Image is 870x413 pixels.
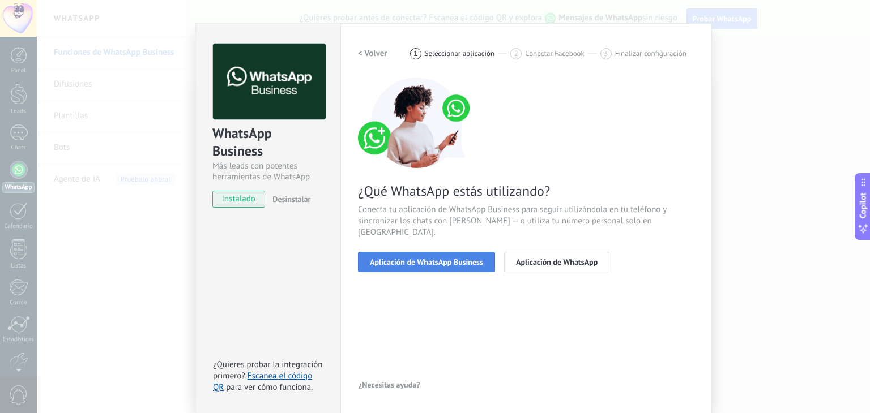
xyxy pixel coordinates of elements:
span: ¿Necesitas ayuda? [359,381,420,389]
img: logo_main.png [213,44,326,120]
a: Escanea el código QR [213,371,312,393]
span: 2 [514,49,518,58]
span: instalado [213,191,265,208]
span: para ver cómo funciona. [226,382,313,393]
span: 1 [413,49,417,58]
h2: < Volver [358,48,387,59]
span: Conecta tu aplicación de WhatsApp Business para seguir utilizándola en tu teléfono y sincronizar ... [358,204,694,238]
div: WhatsApp Business [212,124,324,161]
span: Desinstalar [272,194,310,204]
img: connect number [358,78,477,168]
button: Aplicación de WhatsApp Business [358,252,495,272]
button: Aplicación de WhatsApp [504,252,609,272]
span: 3 [604,49,608,58]
button: < Volver [358,44,387,64]
span: Finalizar configuración [615,49,686,58]
span: Conectar Facebook [525,49,585,58]
span: Aplicación de WhatsApp [516,258,598,266]
span: Aplicación de WhatsApp Business [370,258,483,266]
span: Copilot [858,193,869,219]
button: ¿Necesitas ayuda? [358,376,421,393]
span: ¿Qué WhatsApp estás utilizando? [358,182,694,200]
div: Más leads con potentes herramientas de WhatsApp [212,161,324,182]
span: Seleccionar aplicación [425,49,495,58]
button: Desinstalar [268,191,310,208]
span: ¿Quieres probar la integración primero? [213,359,323,381]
